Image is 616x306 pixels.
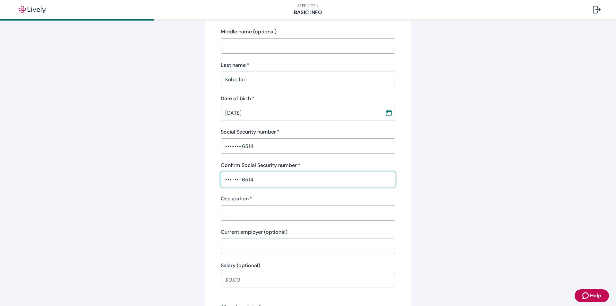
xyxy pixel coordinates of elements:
input: MM / DD / YYYY [221,106,381,119]
svg: Calendar [386,109,392,116]
input: ••• - •• - •••• [221,140,395,153]
label: Occupation [221,195,252,203]
label: Confirm Social Security number [221,162,300,169]
img: Lively [14,6,50,13]
button: Zendesk support iconHelp [575,289,609,302]
input: ••• - •• - •••• [221,173,395,186]
button: Choose date, selected date is Jan 1, 1982 [383,107,395,118]
label: Last name [221,61,249,69]
label: Date of birth [221,95,254,102]
label: Social Security number [221,128,279,136]
button: Log out [588,2,606,17]
label: Middle name (optional) [221,28,277,36]
label: Current employer (optional) [221,228,287,236]
svg: Zendesk support icon [582,292,590,300]
input: $0.00 [221,273,395,286]
span: Help [590,292,601,300]
label: Salary (optional) [221,262,260,269]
